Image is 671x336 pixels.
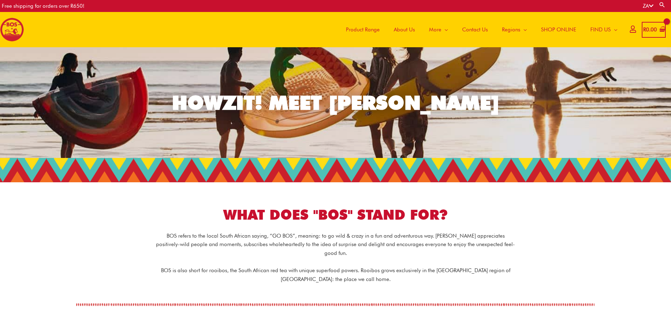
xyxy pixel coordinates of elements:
span: About Us [394,19,415,40]
span: FIND US [590,19,611,40]
p: BOS refers to the local South African saying, “GO BOS”, meaning: to go wild & crazy in a fun and ... [156,232,515,258]
a: Contact Us [455,12,495,47]
div: HOWZIT! MEET [PERSON_NAME] [172,93,499,112]
span: Regions [502,19,520,40]
a: Search button [659,1,666,8]
span: More [429,19,441,40]
a: More [422,12,455,47]
span: SHOP ONLINE [541,19,576,40]
h1: WHAT DOES "BOS" STAND FOR? [138,205,533,225]
nav: Site Navigation [334,12,625,47]
a: Product Range [339,12,387,47]
span: Contact Us [462,19,488,40]
p: BOS is also short for rooibos, the South African red tea with unique superfood powers. Rooibos gr... [156,266,515,284]
bdi: 0.00 [643,26,657,33]
a: View Shopping Cart, empty [642,22,666,38]
a: Regions [495,12,534,47]
span: R [643,26,646,33]
a: SHOP ONLINE [534,12,583,47]
span: Product Range [346,19,380,40]
a: ZA [643,3,653,9]
a: About Us [387,12,422,47]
